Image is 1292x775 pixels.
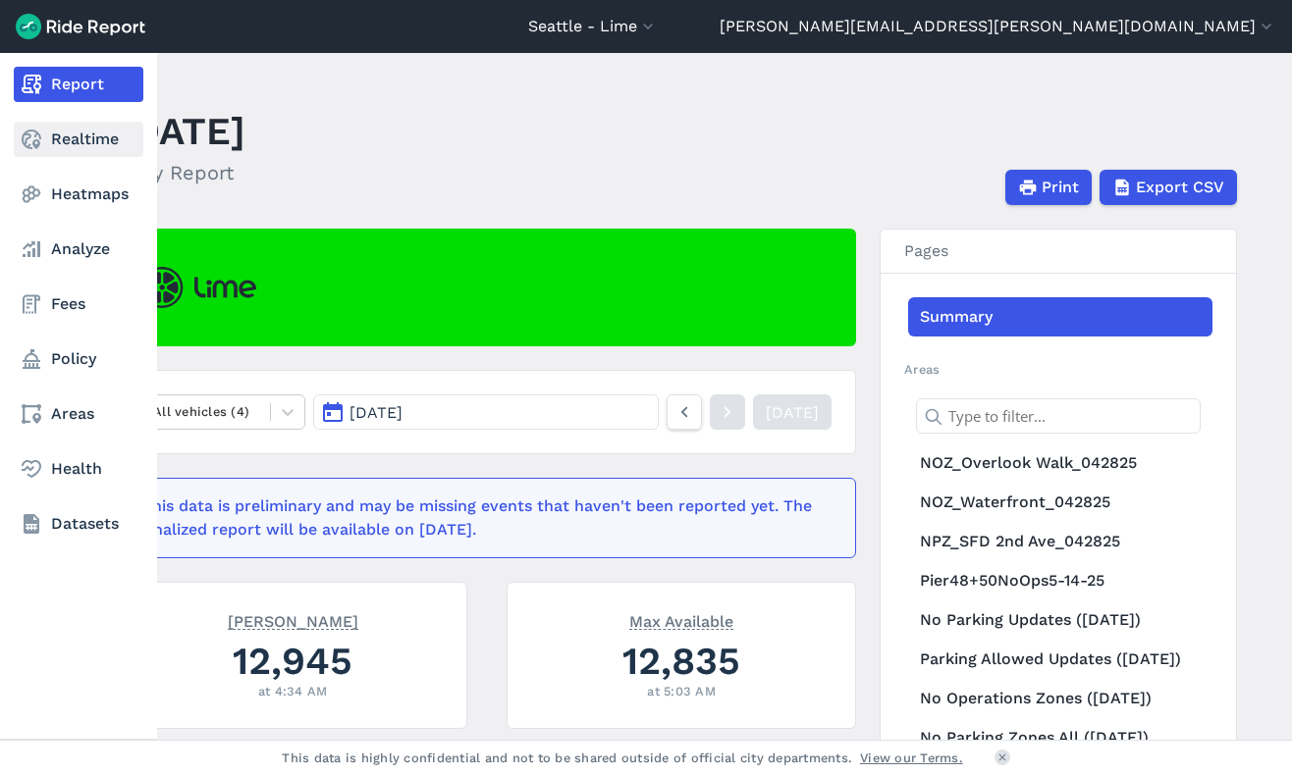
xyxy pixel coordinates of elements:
span: Print [1042,176,1079,199]
a: Summary [908,297,1212,336]
a: NOZ_Overlook Walk_042825 [908,443,1212,483]
button: Print [1005,170,1092,205]
a: Datasets [14,506,143,542]
a: Pier48+50NoOps5-14-25 [908,561,1212,600]
a: No Operations Zones ([DATE]) [908,679,1212,718]
a: NOZ_Waterfront_042825 [908,483,1212,522]
h2: Daily Report [118,158,245,187]
a: Heatmaps [14,177,143,212]
span: Max Available [629,610,733,630]
a: [DATE] [753,394,832,430]
a: View our Terms. [860,749,963,767]
a: NPZ_SFD 2nd Ave_042825 [908,522,1212,561]
a: Analyze [14,232,143,267]
a: Policy [14,341,143,377]
span: [PERSON_NAME] [228,610,358,630]
a: No Parking Zones All ([DATE]) [908,718,1212,757]
button: [DATE] [313,394,659,430]
a: No Parking Updates ([DATE]) [908,600,1212,640]
h1: [DATE] [118,104,245,158]
a: Realtime [14,122,143,157]
button: Seattle - Lime [528,15,658,38]
h3: Pages [881,230,1236,274]
div: 12,945 [142,634,443,688]
img: Ride Report [16,14,145,39]
div: This data is preliminary and may be missing events that haven't been reported yet. The finalized ... [142,494,820,542]
button: [PERSON_NAME][EMAIL_ADDRESS][PERSON_NAME][DOMAIN_NAME] [720,15,1276,38]
a: Areas [14,396,143,432]
span: Export CSV [1136,176,1224,199]
input: Type to filter... [916,398,1201,434]
a: Parking Allowed Updates ([DATE]) [908,640,1212,679]
span: [DATE] [350,403,403,422]
div: 12,835 [531,634,832,688]
h2: Areas [904,360,1212,379]
img: Lime [141,267,256,308]
a: Report [14,67,143,102]
div: at 4:34 AM [142,682,443,700]
div: at 5:03 AM [531,682,832,700]
a: Health [14,451,143,487]
button: Export CSV [1100,170,1237,205]
a: Fees [14,286,143,322]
